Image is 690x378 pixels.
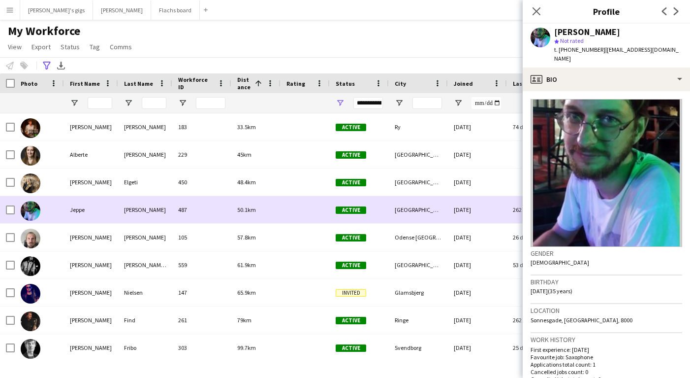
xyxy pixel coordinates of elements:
[237,261,256,269] span: 61.9km
[554,46,605,53] span: t. [PHONE_NUMBER]
[237,206,256,213] span: 50.1km
[336,344,366,352] span: Active
[448,307,507,334] div: [DATE]
[118,334,172,361] div: Fribo
[55,60,67,71] app-action-btn: Export XLSX
[336,80,355,87] span: Status
[57,40,84,53] a: Status
[70,80,100,87] span: First Name
[196,97,225,109] input: Workforce ID Filter Input
[336,234,366,241] span: Active
[448,251,507,278] div: [DATE]
[507,196,566,223] div: 262 days
[531,306,682,315] h3: Location
[237,151,251,158] span: 45km
[336,151,366,159] span: Active
[172,224,231,251] div: 105
[64,141,118,168] div: Alberte
[172,334,231,361] div: 303
[88,97,112,109] input: First Name Filter Input
[93,0,151,20] button: [PERSON_NAME]
[172,141,231,168] div: 229
[389,196,448,223] div: [GEOGRAPHIC_DATA]
[20,0,93,20] button: [PERSON_NAME]'s gigs
[31,42,51,51] span: Export
[118,169,172,196] div: Elgeti
[336,262,366,269] span: Active
[237,289,256,296] span: 65.9km
[531,316,632,324] span: Sonnesgade, [GEOGRAPHIC_DATA], 8000
[531,259,589,266] span: [DEMOGRAPHIC_DATA]
[118,196,172,223] div: [PERSON_NAME]
[531,335,682,344] h3: Work history
[21,80,37,87] span: Photo
[554,46,679,62] span: | [EMAIL_ADDRESS][DOMAIN_NAME]
[448,334,507,361] div: [DATE]
[21,284,40,304] img: Simon Nielsen
[21,146,40,166] img: Alberte Svenningsen
[389,141,448,168] div: [GEOGRAPHIC_DATA]
[389,307,448,334] div: Ringe
[41,60,53,71] app-action-btn: Advanced filters
[172,113,231,140] div: 183
[21,173,40,193] img: Sarah Elgeti
[110,42,132,51] span: Comms
[531,99,682,247] img: Crew avatar or photo
[454,80,473,87] span: Joined
[531,353,682,361] p: Favourite job: Saxophone
[118,224,172,251] div: [PERSON_NAME]
[237,178,256,186] span: 48.4km
[64,113,118,140] div: [PERSON_NAME]
[507,113,566,140] div: 74 days
[64,169,118,196] div: [PERSON_NAME]
[389,224,448,251] div: Odense [GEOGRAPHIC_DATA]
[142,97,166,109] input: Last Name Filter Input
[172,279,231,306] div: 147
[507,307,566,334] div: 262 days
[531,249,682,258] h3: Gender
[21,118,40,138] img: Marius Jensen
[523,68,690,91] div: Bio
[336,99,345,107] button: Open Filter Menu
[554,28,620,36] div: [PERSON_NAME]
[237,76,251,91] span: Distance
[471,97,501,109] input: Joined Filter Input
[21,339,40,359] img: Rasmus Fribo
[389,334,448,361] div: Svendborg
[448,141,507,168] div: [DATE]
[336,317,366,324] span: Active
[8,24,80,38] span: My Workforce
[172,307,231,334] div: 261
[237,234,256,241] span: 57.8km
[118,141,172,168] div: [PERSON_NAME]
[560,37,584,44] span: Not rated
[151,0,200,20] button: Flachs board
[86,40,104,53] a: Tag
[178,76,214,91] span: Workforce ID
[172,251,231,278] div: 559
[61,42,80,51] span: Status
[64,334,118,361] div: [PERSON_NAME]
[28,40,55,53] a: Export
[64,279,118,306] div: [PERSON_NAME]
[124,80,153,87] span: Last Name
[513,80,535,87] span: Last job
[531,361,682,368] p: Applications total count: 1
[172,196,231,223] div: 487
[118,113,172,140] div: [PERSON_NAME]
[507,224,566,251] div: 26 days
[237,316,251,324] span: 79km
[448,196,507,223] div: [DATE]
[336,289,366,297] span: Invited
[237,123,256,131] span: 33.5km
[21,201,40,221] img: Jeppe Cloos
[507,334,566,361] div: 25 days
[336,124,366,131] span: Active
[523,5,690,18] h3: Profile
[336,179,366,186] span: Active
[21,229,40,248] img: Andreas Bøttiger
[389,113,448,140] div: Ry
[286,80,305,87] span: Rating
[389,251,448,278] div: [GEOGRAPHIC_DATA]
[8,42,22,51] span: View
